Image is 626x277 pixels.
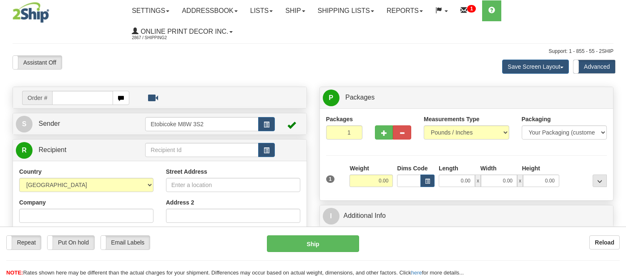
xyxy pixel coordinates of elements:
a: Lists [244,0,279,21]
label: Packages [326,115,353,123]
a: 1 [454,0,482,21]
a: IAdditional Info [323,207,611,225]
span: 2867 / Shipping2 [132,34,194,42]
label: Height [522,164,540,172]
span: P [323,90,339,106]
label: Weight [349,164,369,172]
div: ... [593,175,607,187]
span: NOTE: [6,270,23,276]
label: Address 2 [166,198,194,207]
input: Enter a location [166,178,300,192]
button: Reload [589,235,620,250]
span: Recipient [38,146,66,153]
iframe: chat widget [607,96,625,181]
label: Email Labels [101,236,150,249]
label: Advanced [573,60,615,73]
a: Online Print Decor Inc. 2867 / Shipping2 [126,21,239,42]
a: Shipping lists [312,0,380,21]
span: I [323,208,339,225]
span: Sender [38,120,60,127]
label: Country [19,167,42,176]
div: Support: 1 - 855 - 55 - 2SHIP [13,48,613,55]
span: Order # [22,91,52,105]
a: Ship [279,0,311,21]
button: Save Screen Layout [502,60,569,74]
a: here [411,270,422,276]
a: Addressbook [176,0,244,21]
span: Online Print Decor Inc. [138,28,228,35]
label: Measurements Type [424,115,480,123]
label: Width [480,164,497,172]
span: Packages [345,94,375,101]
a: Settings [126,0,176,21]
label: Repeat [7,236,41,249]
b: Reload [595,239,614,246]
label: Length [439,164,458,172]
img: logo2867.jpg [13,2,49,23]
button: Ship [267,235,359,252]
sup: 1 [467,5,476,12]
span: x [475,175,481,187]
input: Recipient Id [145,143,258,157]
a: Reports [380,0,429,21]
label: Company [19,198,46,207]
label: Assistant Off [13,56,62,69]
span: R [16,142,33,159]
a: R Recipient [16,142,131,159]
span: 1 [326,175,335,183]
a: S Sender [16,115,145,132]
span: x [517,175,523,187]
label: Packaging [522,115,551,123]
label: Put On hold [48,236,94,249]
span: S [16,116,33,132]
input: Sender Id [145,117,258,131]
label: Dims Code [397,164,427,172]
a: P Packages [323,89,611,106]
label: Street Address [166,167,207,176]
